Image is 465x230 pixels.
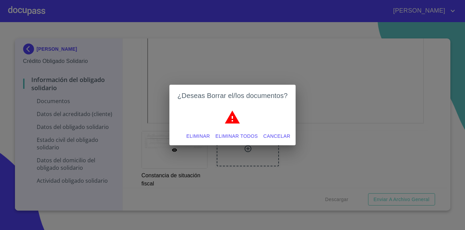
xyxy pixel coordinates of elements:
[261,130,293,143] button: Cancelar
[215,132,258,141] span: Eliminar todos
[178,90,288,101] h2: ¿Deseas Borrar el/los documentos?
[184,130,213,143] button: Eliminar
[263,132,290,141] span: Cancelar
[186,132,210,141] span: Eliminar
[213,130,261,143] button: Eliminar todos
